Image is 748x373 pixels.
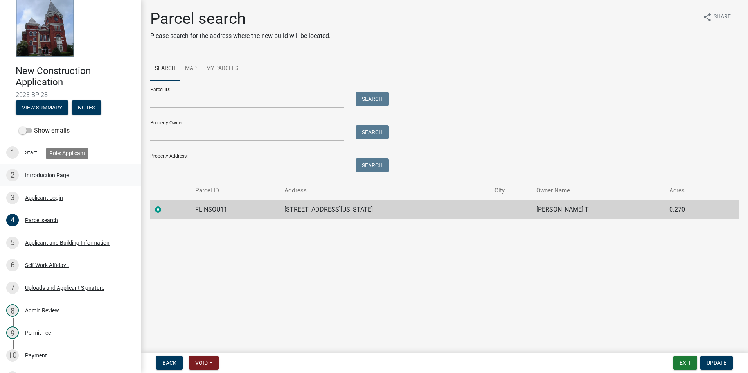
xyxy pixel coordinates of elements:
[490,181,532,200] th: City
[6,146,19,159] div: 1
[25,330,51,335] div: Permit Fee
[6,259,19,271] div: 6
[6,282,19,294] div: 7
[72,105,101,111] wm-modal-confirm: Notes
[25,217,58,223] div: Parcel search
[703,13,712,22] i: share
[6,214,19,226] div: 4
[150,31,331,41] p: Please search for the address where the new build will be located.
[156,356,183,370] button: Back
[707,360,726,366] span: Update
[191,200,280,219] td: FLINSOU11
[16,65,135,88] h4: New Construction Application
[25,195,63,201] div: Applicant Login
[46,148,88,159] div: Role: Applicant
[6,169,19,181] div: 2
[25,308,59,313] div: Admin Review
[280,181,490,200] th: Address
[150,56,180,81] a: Search
[356,125,389,139] button: Search
[700,356,733,370] button: Update
[356,92,389,106] button: Search
[714,13,731,22] span: Share
[665,181,719,200] th: Acres
[25,285,104,291] div: Uploads and Applicant Signature
[6,237,19,249] div: 5
[16,100,68,115] button: View Summary
[16,91,125,99] span: 2023-BP-28
[195,360,208,366] span: Void
[25,262,69,268] div: Self Work Affidavit
[6,349,19,362] div: 10
[25,353,47,358] div: Payment
[180,56,201,81] a: Map
[6,326,19,339] div: 9
[665,200,719,219] td: 0.270
[189,356,219,370] button: Void
[201,56,243,81] a: My Parcels
[532,181,664,200] th: Owner Name
[16,105,68,111] wm-modal-confirm: Summary
[191,181,280,200] th: Parcel ID
[150,9,331,28] h1: Parcel search
[280,200,490,219] td: [STREET_ADDRESS][US_STATE]
[6,192,19,204] div: 3
[19,126,70,135] label: Show emails
[25,172,69,178] div: Introduction Page
[696,9,737,25] button: shareShare
[6,304,19,317] div: 8
[25,150,37,155] div: Start
[25,240,110,246] div: Applicant and Building Information
[72,100,101,115] button: Notes
[673,356,697,370] button: Exit
[162,360,176,366] span: Back
[356,158,389,172] button: Search
[532,200,664,219] td: [PERSON_NAME] T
